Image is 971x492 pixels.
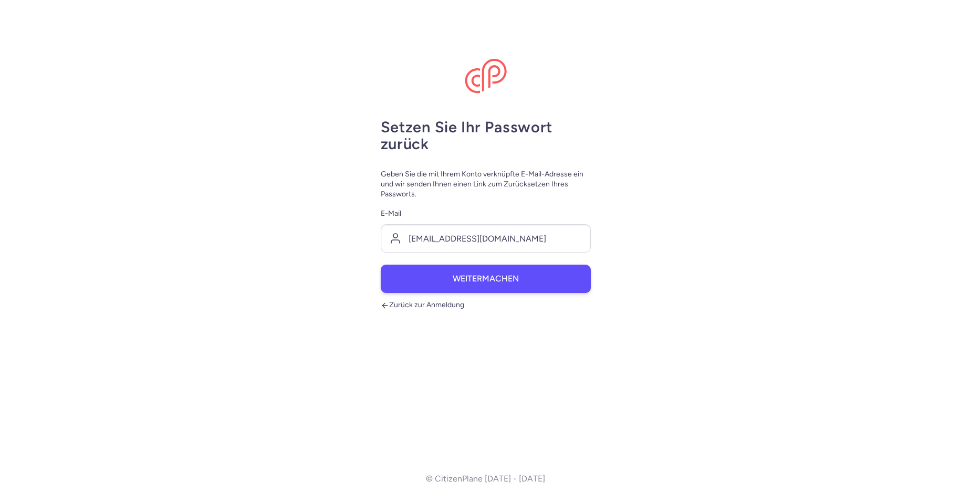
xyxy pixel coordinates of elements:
[381,209,401,218] font: E-Mail
[381,118,553,153] font: Setzen Sie Ihr Passwort zurück
[389,300,464,309] font: Zurück zur Anmeldung
[465,59,507,93] img: CitizenPlane-Logo
[381,170,583,198] font: Geben Sie die mit Ihrem Konto verknüpfte E-Mail-Adresse ein und wir senden Ihnen einen Link zum Z...
[453,274,519,284] font: Weitermachen
[381,224,591,253] input: benutzer@beispiel.com
[426,474,545,484] font: © CitizenPlane [DATE] - [DATE]
[381,265,591,293] button: Weitermachen
[381,300,464,309] a: Zurück zur Anmeldung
